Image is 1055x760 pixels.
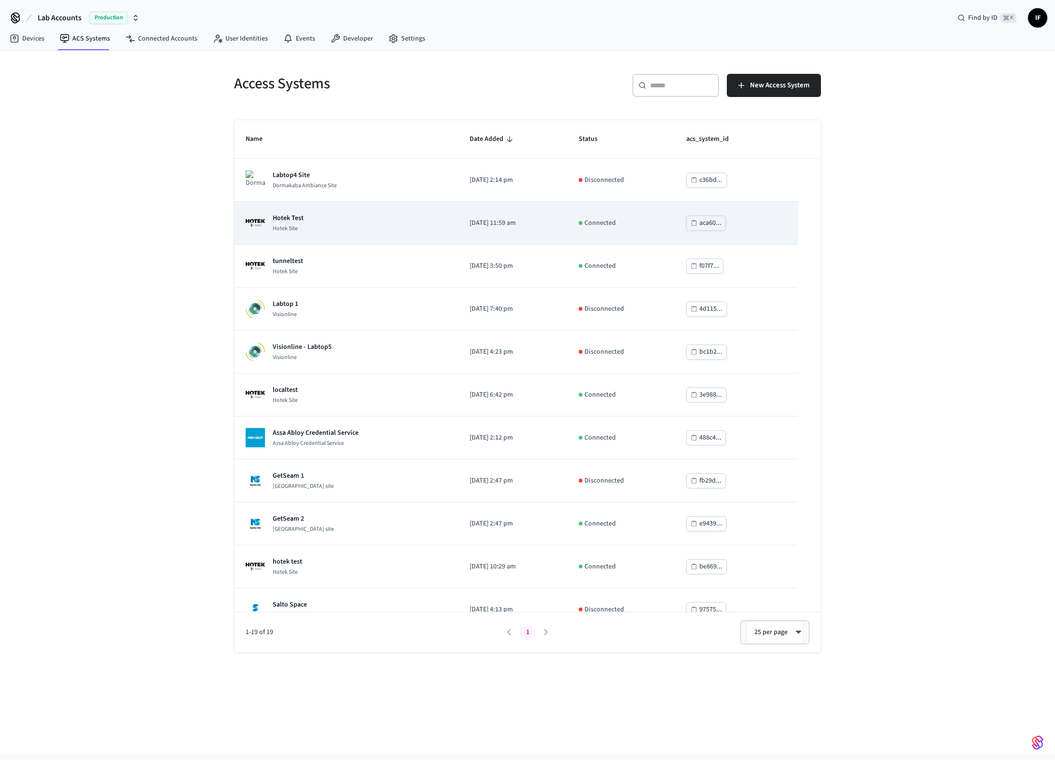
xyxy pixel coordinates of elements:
a: Connected Accounts [118,30,205,47]
p: Hotek Site [273,568,302,576]
p: [DATE] 6:42 pm [470,390,555,400]
div: be869... [699,561,722,573]
p: Hotek Site [273,268,303,276]
div: c36bd... [699,174,722,186]
button: c36bd... [686,173,727,188]
button: e9439... [686,516,726,531]
img: Hotek Site Logo [246,557,265,576]
p: [DATE] 4:23 pm [470,347,555,357]
img: Salto KS site Logo [246,471,265,490]
button: IF [1028,8,1047,28]
div: 488c4... [699,432,722,444]
button: 97575... [686,602,726,617]
button: fb29d... [686,473,726,488]
div: 25 per page [746,621,804,644]
p: [GEOGRAPHIC_DATA] site [273,525,334,533]
button: bc1b2... [686,345,727,359]
nav: pagination navigation [500,624,555,640]
span: Find by ID [968,13,998,23]
img: Visionline Logo [246,299,265,318]
button: be869... [686,559,727,574]
p: [DATE] 2:47 pm [470,519,555,529]
p: Disconnected [584,304,624,314]
div: bc1b2... [699,346,722,358]
p: Connected [584,218,616,228]
p: [DATE] 7:40 pm [470,304,555,314]
span: New Access System [750,79,809,92]
a: Developer [323,30,381,47]
button: 4d115... [686,302,727,317]
button: aca60... [686,216,726,231]
p: [DATE] 2:47 pm [470,476,555,486]
span: Date Added [470,132,516,147]
span: acs_system_id [686,132,741,147]
img: Hotek Site Logo [246,256,265,276]
a: Devices [2,30,52,47]
p: Hotek Site [273,397,298,404]
p: Connected [584,261,616,271]
h5: Access Systems [234,74,522,94]
p: Disconnected [584,476,624,486]
div: Find by ID⌘ K [950,9,1024,27]
img: Visionline Logo [246,342,265,361]
p: Disconnected [584,605,624,615]
p: Disconnected [584,347,624,357]
p: [DATE] 10:29 am [470,562,555,572]
img: Hotek Site Logo [246,213,265,233]
p: GetSeam 2 [273,514,334,524]
div: aca60... [699,217,722,229]
p: Hotek Site [273,225,304,233]
span: ⌘ K [1000,13,1016,23]
img: SeamLogoGradient.69752ec5.svg [1032,735,1043,750]
p: Connected [584,433,616,443]
p: hotek test [273,557,302,567]
p: GetSeam 1 [273,471,334,481]
div: 4d115... [699,303,722,315]
p: Connected [584,390,616,400]
p: Assa Abloy Credential Service [273,428,359,438]
p: Assa Abloy Credential Service [273,440,359,447]
p: Labtop 1 [273,299,298,309]
p: tunneltest [273,256,303,266]
a: ACS Systems [52,30,118,47]
button: 3e988... [686,387,726,402]
span: Lab Accounts [38,12,82,24]
span: Name [246,132,275,147]
p: Dormakaba Ambiance Site [273,182,337,190]
p: [DATE] 3:50 pm [470,261,555,271]
img: Dormakaba Ambiance Site Logo [246,170,265,190]
p: Visionline [273,354,332,361]
a: Events [276,30,323,47]
span: Production [89,12,128,24]
p: Connected [584,562,616,572]
button: page 1 [520,624,535,640]
p: Connected [584,519,616,529]
p: Labtop4 Site [273,170,337,180]
span: 1-19 of 19 [246,627,500,637]
p: Disconnected [584,175,624,185]
span: IF [1029,9,1046,27]
img: Hotek Site Logo [246,385,265,404]
button: New Access System [727,74,821,97]
p: Visionline - Labtop5 [273,342,332,352]
p: [DATE] 2:14 pm [470,175,555,185]
p: [DATE] 11:59 am [470,218,555,228]
div: 3e988... [699,389,722,401]
p: Visionline [273,311,298,318]
p: [GEOGRAPHIC_DATA] site [273,483,334,490]
a: Settings [381,30,433,47]
img: Salto Space Logo [246,600,265,619]
p: localtest [273,385,298,395]
img: Salto KS site Logo [246,514,265,533]
div: f07f7... [699,260,719,272]
p: Salto Space [273,600,307,609]
div: e9439... [699,518,722,530]
p: [DATE] 4:13 pm [470,605,555,615]
p: [DATE] 2:12 pm [470,433,555,443]
p: Hotek Test [273,213,304,223]
div: fb29d... [699,475,722,487]
img: Assa Abloy Credential Service Logo [246,428,265,447]
button: f07f7... [686,259,723,274]
a: User Identities [205,30,276,47]
span: Status [579,132,610,147]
